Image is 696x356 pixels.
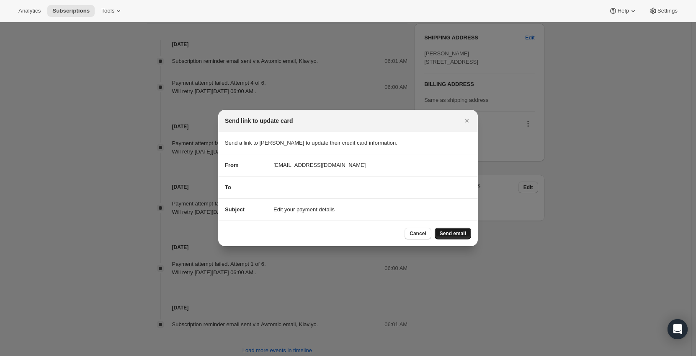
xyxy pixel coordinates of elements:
[225,184,231,190] span: To
[668,319,688,339] div: Open Intercom Messenger
[440,230,466,237] span: Send email
[273,161,366,169] span: [EMAIL_ADDRESS][DOMAIN_NAME]
[405,228,431,239] button: Cancel
[47,5,95,17] button: Subscriptions
[18,8,41,14] span: Analytics
[644,5,683,17] button: Settings
[101,8,114,14] span: Tools
[604,5,642,17] button: Help
[225,162,239,168] span: From
[657,8,678,14] span: Settings
[52,8,90,14] span: Subscriptions
[13,5,46,17] button: Analytics
[225,139,471,147] p: Send a link to [PERSON_NAME] to update their credit card information.
[225,206,245,213] span: Subject
[410,230,426,237] span: Cancel
[461,115,473,127] button: Close
[225,117,293,125] h2: Send link to update card
[617,8,629,14] span: Help
[96,5,128,17] button: Tools
[273,205,335,214] span: Edit your payment details
[435,228,471,239] button: Send email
